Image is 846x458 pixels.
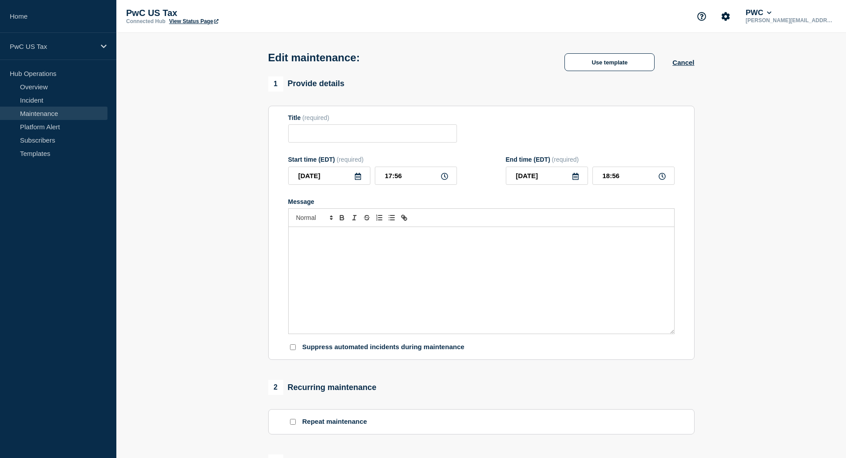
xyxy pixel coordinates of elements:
p: Repeat maintenance [302,418,367,426]
input: YYYY-MM-DD [506,167,588,185]
div: Recurring maintenance [268,380,377,395]
a: View Status Page [169,18,218,24]
span: (required) [552,156,579,163]
button: Support [692,7,711,26]
input: YYYY-MM-DD [288,167,370,185]
div: Provide details [268,76,345,92]
button: Toggle link [398,212,410,223]
div: Title [288,114,457,121]
input: Title [288,124,457,143]
div: Message [288,198,675,205]
span: Font size [292,212,336,223]
div: Message [289,227,674,334]
button: Account settings [716,7,735,26]
span: 1 [268,76,283,92]
p: Connected Hub [126,18,166,24]
button: Toggle ordered list [373,212,385,223]
p: PwC US Tax [126,8,304,18]
button: Toggle italic text [348,212,361,223]
span: 2 [268,380,283,395]
button: Toggle bulleted list [385,212,398,223]
h1: Edit maintenance: [268,52,360,64]
button: Toggle bold text [336,212,348,223]
button: PWC [744,8,773,17]
input: HH:MM [375,167,457,185]
span: (required) [337,156,364,163]
input: Repeat maintenance [290,419,296,425]
input: Suppress automated incidents during maintenance [290,344,296,350]
p: PwC US Tax [10,43,95,50]
button: Cancel [672,59,694,66]
div: Start time (EDT) [288,156,457,163]
div: End time (EDT) [506,156,675,163]
button: Toggle strikethrough text [361,212,373,223]
input: HH:MM [592,167,675,185]
span: (required) [302,114,330,121]
p: [PERSON_NAME][EMAIL_ADDRESS][PERSON_NAME][DOMAIN_NAME] [744,17,836,24]
button: Use template [564,53,655,71]
p: Suppress automated incidents during maintenance [302,343,465,351]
